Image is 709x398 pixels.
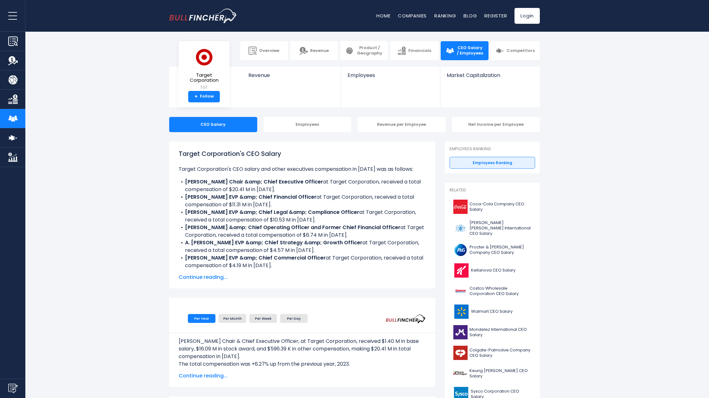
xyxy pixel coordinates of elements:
[219,314,246,323] li: Per Month
[184,85,224,90] small: TGT
[450,365,535,382] a: Keurig [PERSON_NAME] CEO Salary
[457,45,483,56] span: CEO Salary / Employees
[169,117,257,132] div: CEO Salary
[179,149,426,158] h1: Target Corporation's CEO Salary
[491,41,540,60] a: Competitors
[469,368,531,379] span: Keurig [PERSON_NAME] CEO Salary
[195,94,198,99] strong: +
[185,254,326,261] b: [PERSON_NAME] EVP &amp; Chief Commercial Officer
[179,224,426,239] li: at Target Corporation, received a total compensation of $6.74 M in [DATE].
[450,219,535,238] a: [PERSON_NAME] [PERSON_NAME] International CEO Salary
[376,12,390,19] a: Home
[179,239,426,254] li: at Target Corporation, received a total compensation of $4.57 M in [DATE].
[440,67,539,89] a: Market Capitalization
[469,202,531,212] span: Coca-Cola Company CEO Salary
[469,327,531,338] span: Mondelez International CEO Salary
[341,67,440,89] a: Employees
[469,286,531,297] span: Costco Wholesale Corporation CEO Salary
[188,314,215,323] li: Per Year
[507,48,535,54] span: Competitors
[453,325,468,339] img: MDLZ logo
[179,209,426,224] li: at Target Corporation, received a total compensation of $10.53 M in [DATE].
[290,41,338,60] a: Revenue
[450,146,535,152] p: Employees Ranking
[185,224,400,231] b: [PERSON_NAME] &amp; Chief Operating Officer and Former Chief Financial Officer
[179,193,426,209] li: at Target Corporation, received a total compensation of $11.31 M in [DATE].
[453,305,469,319] img: WMT logo
[179,360,426,368] p: The total compensation was +6.27% up from the previous year, 2023.
[356,45,383,56] span: Product / Geography
[280,314,308,323] li: Per Day
[469,348,531,358] span: Colgate-Palmolive Company CEO Salary
[188,91,220,102] a: +Follow
[450,262,535,279] a: Kellanova CEO Salary
[434,12,456,19] a: Ranking
[185,209,359,216] b: [PERSON_NAME] EVP &amp; Chief Legal &amp; Compliance Officer
[169,9,237,23] img: bullfincher logo
[242,67,341,89] a: Revenue
[340,41,388,60] a: Product / Geography
[179,165,426,173] p: Target Corporation's CEO salary and other executives compensation in [DATE] was as follows:
[469,245,531,255] span: Procter & [PERSON_NAME] Company CEO Salary
[514,8,540,24] a: Login
[310,48,329,54] span: Revenue
[447,72,533,78] span: Market Capitalization
[471,268,515,273] span: Kellanova CEO Salary
[179,337,426,360] p: [PERSON_NAME] Chair & Chief Executive Officer, at Target Corporation, received $1.40 M in base sa...
[452,117,540,132] div: Net Income per Employee
[450,157,535,169] a: Employees Ranking
[441,41,489,60] a: CEO Salary / Employees
[185,178,323,185] b: [PERSON_NAME] Chair &amp; Chief Executive Officer
[348,72,433,78] span: Employees
[179,273,426,281] span: Continue reading...
[453,243,468,257] img: PG logo
[358,117,446,132] div: Revenue per Employee
[453,284,468,298] img: COST logo
[185,239,362,246] b: A. [PERSON_NAME] EVP &amp; Chief Strategy &amp; Growth Officer
[169,9,237,23] a: Go to homepage
[453,221,468,235] img: PM logo
[453,263,469,278] img: K logo
[450,241,535,259] a: Procter & [PERSON_NAME] Company CEO Salary
[463,12,477,19] a: Blog
[469,220,531,236] span: [PERSON_NAME] [PERSON_NAME] International CEO Salary
[453,366,468,381] img: KDP logo
[248,72,335,78] span: Revenue
[450,198,535,215] a: Coca-Cola Company CEO Salary
[264,117,352,132] div: Employees
[450,188,535,193] p: Related
[450,324,535,341] a: Mondelez International CEO Salary
[185,193,316,201] b: [PERSON_NAME] EVP &amp; Chief Financial Officer
[259,48,279,54] span: Overview
[398,12,427,19] a: Companies
[408,48,431,54] span: Financials
[179,372,426,380] span: Continue reading...
[179,178,426,193] li: at Target Corporation, received a total compensation of $20.41 M in [DATE].
[183,46,225,91] a: Target Corporation TGT
[179,254,426,269] li: at Target Corporation, received a total compensation of $4.19 M in [DATE].
[184,73,224,83] span: Target Corporation
[450,282,535,300] a: Costco Wholesale Corporation CEO Salary
[240,41,288,60] a: Overview
[249,314,277,323] li: Per Week
[450,303,535,320] a: Walmart CEO Salary
[471,309,513,314] span: Walmart CEO Salary
[453,200,468,214] img: KO logo
[450,344,535,362] a: Colgate-Palmolive Company CEO Salary
[484,12,507,19] a: Register
[390,41,438,60] a: Financials
[453,346,468,360] img: CL logo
